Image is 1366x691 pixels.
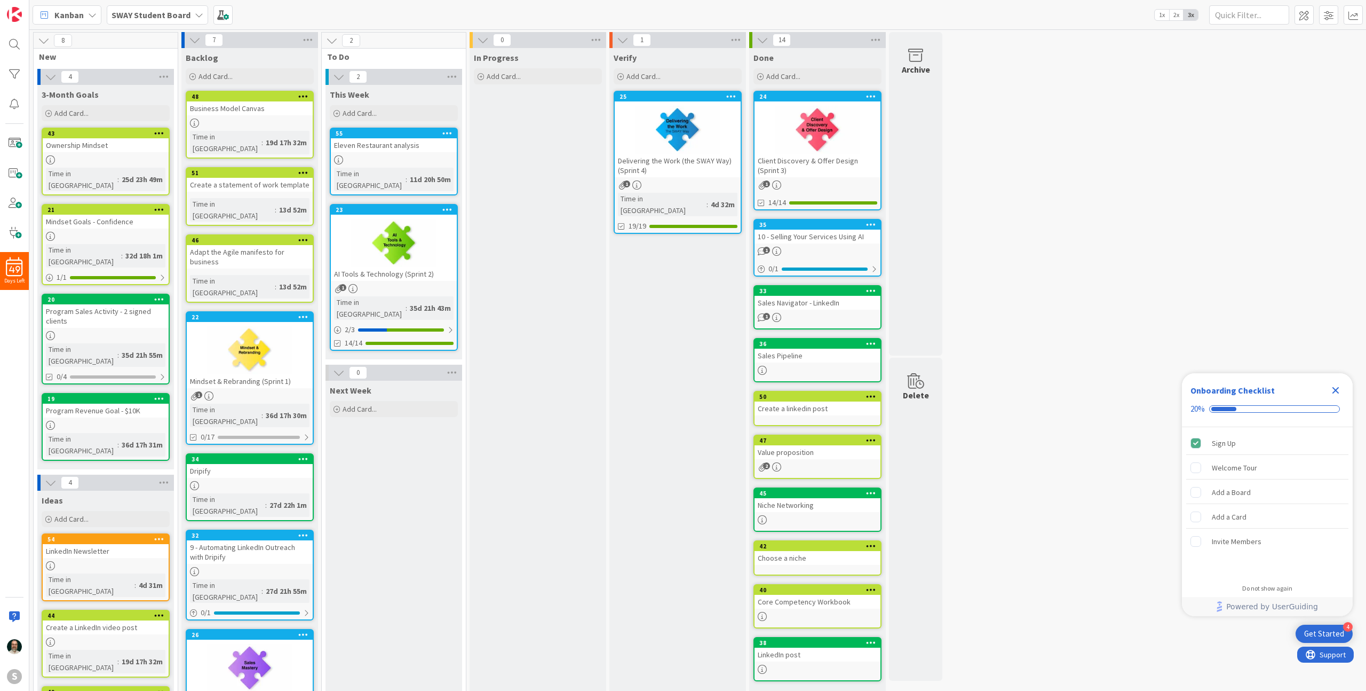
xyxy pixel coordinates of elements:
[633,34,651,46] span: 1
[119,656,165,668] div: 19d 17h 32m
[22,2,49,14] span: Support
[186,311,314,445] a: 22Mindset & Rebranding (Sprint 1)Time in [GEOGRAPHIC_DATA]:36d 17h 30m0/17
[755,154,880,177] div: Client Discovery & Offer Design (Sprint 3)
[755,541,880,551] div: 42
[192,169,313,177] div: 51
[755,648,880,662] div: LinkedIn post
[190,198,275,222] div: Time in [GEOGRAPHIC_DATA]
[43,215,169,229] div: Mindset Goals - Confidence
[620,93,741,100] div: 25
[763,462,770,469] span: 2
[755,339,880,349] div: 36
[1226,600,1318,613] span: Powered by UserGuiding
[759,393,880,401] div: 50
[42,89,99,100] span: 3-Month Goals
[618,193,706,216] div: Time in [GEOGRAPHIC_DATA]
[773,34,791,46] span: 14
[1327,382,1344,399] div: Close Checklist
[759,221,880,229] div: 35
[755,220,880,244] div: 3510 - Selling Your Services Using AI
[187,92,313,101] div: 48
[46,650,117,673] div: Time in [GEOGRAPHIC_DATA]
[334,296,406,320] div: Time in [GEOGRAPHIC_DATA]
[187,531,313,540] div: 32
[201,431,215,443] span: 0/17
[192,237,313,244] div: 46
[54,9,84,21] span: Kanban
[187,454,313,478] div: 34Dripify
[187,168,313,192] div: 51Create a statement of work template
[61,476,79,489] span: 4
[261,410,263,421] span: :
[755,220,880,230] div: 35
[190,579,261,603] div: Time in [GEOGRAPHIC_DATA]
[474,52,519,63] span: In Progress
[134,579,136,591] span: :
[349,366,367,379] span: 0
[753,338,881,382] a: 36Sales Pipeline
[766,72,800,81] span: Add Card...
[755,489,880,498] div: 45
[615,154,741,177] div: Delivering the Work (the SWAY Way) (Sprint 4)
[43,611,169,621] div: 44
[192,313,313,321] div: 22
[755,498,880,512] div: Niche Networking
[708,199,737,210] div: 4d 32m
[1242,584,1292,593] div: Do not show again
[629,221,646,232] span: 19/19
[187,168,313,178] div: 51
[7,7,22,22] img: Visit kanbanzone.com
[753,391,881,426] a: 50Create a linkedin post
[1186,505,1348,529] div: Add a Card is incomplete.
[331,129,457,138] div: 55
[275,204,276,216] span: :
[331,267,457,281] div: AI Tools & Technology (Sprint 2)
[265,499,267,511] span: :
[43,621,169,634] div: Create a LinkedIn video post
[755,92,880,177] div: 24Client Discovery & Offer Design (Sprint 3)
[187,235,313,245] div: 46
[759,639,880,647] div: 38
[327,51,452,62] span: To Do
[1186,481,1348,504] div: Add a Board is incomplete.
[407,302,454,314] div: 35d 21h 43m
[267,499,309,511] div: 27d 22h 1m
[187,178,313,192] div: Create a statement of work template
[187,312,313,322] div: 22
[768,197,786,208] span: 14/14
[753,488,881,532] a: 45Niche Networking
[755,436,880,445] div: 47
[205,34,223,46] span: 7
[186,52,218,63] span: Backlog
[755,349,880,363] div: Sales Pipeline
[1212,486,1251,499] div: Add a Board
[759,287,880,295] div: 33
[1343,622,1353,632] div: 4
[753,52,774,63] span: Done
[119,349,165,361] div: 35d 21h 55m
[755,585,880,595] div: 40
[43,205,169,215] div: 21
[47,612,169,619] div: 44
[623,180,630,187] span: 1
[753,637,881,681] a: 38LinkedIn post
[117,439,119,451] span: :
[187,92,313,115] div: 48Business Model Canvas
[614,91,742,234] a: 25Delivering the Work (the SWAY Way) (Sprint 4)Time in [GEOGRAPHIC_DATA]:4d 32m19/19
[755,436,880,459] div: 47Value proposition
[112,10,190,20] b: SWAY Student Board
[755,296,880,310] div: Sales Navigator - LinkedIn
[187,374,313,388] div: Mindset & Rebranding (Sprint 1)
[47,296,169,303] div: 20
[755,230,880,244] div: 10 - Selling Your Services Using AI
[1209,5,1289,25] input: Quick Filter...
[331,323,457,336] div: 2/3
[1155,10,1169,20] span: 1x
[493,34,511,46] span: 0
[1184,10,1198,20] span: 3x
[331,138,457,152] div: Eleven Restaurant analysis
[42,393,170,461] a: 19Program Revenue Goal - $10KTime in [GEOGRAPHIC_DATA]:36d 17h 31m
[187,531,313,564] div: 329 - Automating LinkedIn Outreach with Dripify
[42,204,170,285] a: 21Mindset Goals - ConfidenceTime in [GEOGRAPHIC_DATA]:32d 18h 1m1/1
[1182,427,1353,577] div: Checklist items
